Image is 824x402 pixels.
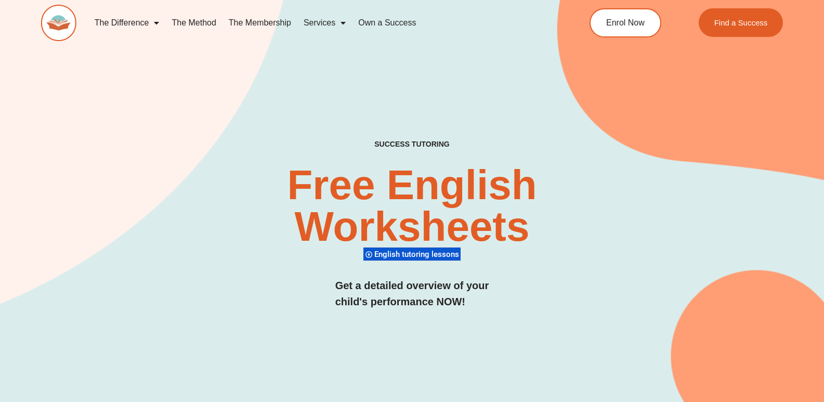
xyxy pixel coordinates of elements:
iframe: Chat Widget [772,352,824,402]
span: English tutoring lessons [374,250,462,259]
h2: Free English Worksheets​ [167,164,657,248]
a: The Membership [223,11,297,35]
h4: SUCCESS TUTORING​ [302,140,521,149]
span: Enrol Now [606,19,645,27]
a: Enrol Now [590,8,661,37]
a: Find a Success [698,8,783,37]
a: Services [297,11,352,35]
h3: Get a detailed overview of your child's performance NOW! [335,278,489,310]
a: Own a Success [352,11,422,35]
a: The Method [165,11,222,35]
a: The Difference [88,11,166,35]
span: Find a Success [714,19,767,27]
nav: Menu [88,11,547,35]
div: English tutoring lessons [363,247,461,261]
